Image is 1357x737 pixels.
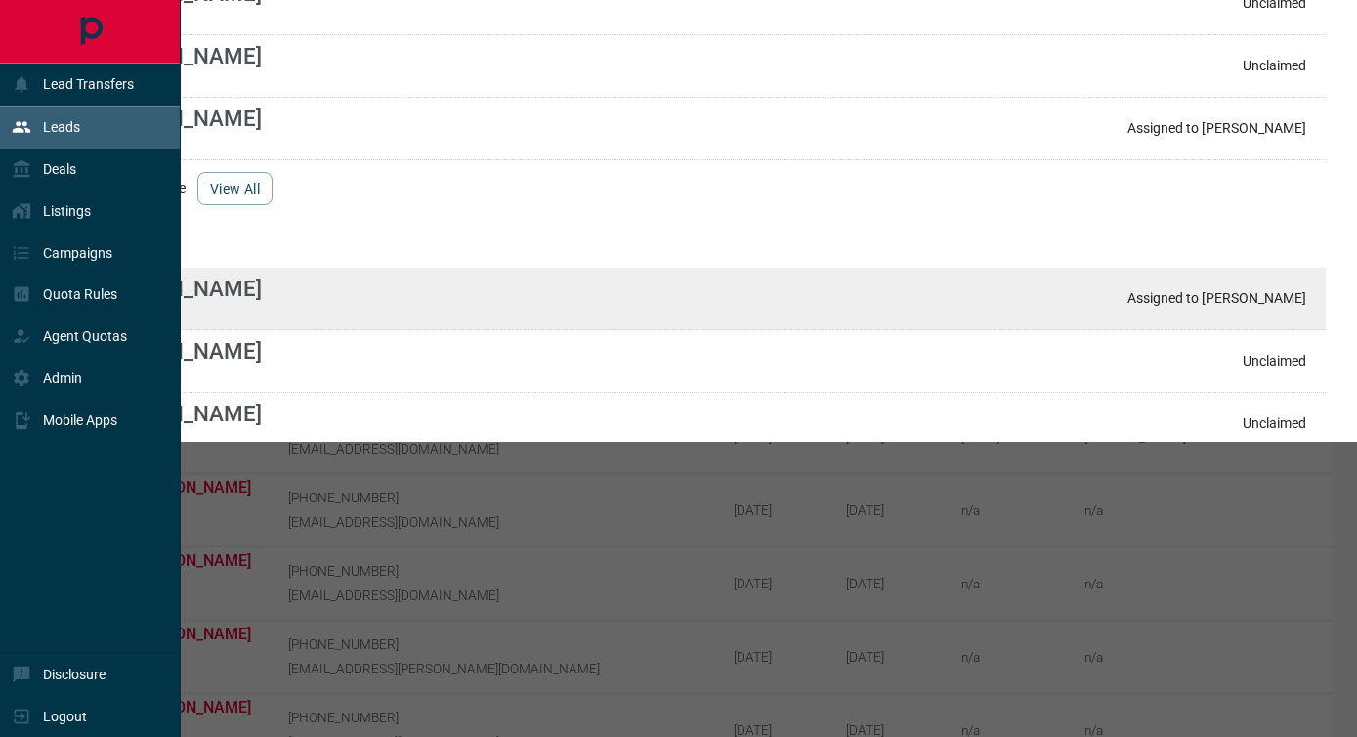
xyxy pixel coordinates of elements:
[74,160,1326,217] div: ...and 69 more
[74,240,1326,256] h3: id matches
[1243,58,1306,73] p: Unclaimed
[197,172,273,205] button: view all
[1127,120,1306,136] p: Assigned to [PERSON_NAME]
[1243,415,1306,431] p: Unclaimed
[1243,353,1306,368] p: Unclaimed
[1127,290,1306,306] p: Assigned to [PERSON_NAME]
